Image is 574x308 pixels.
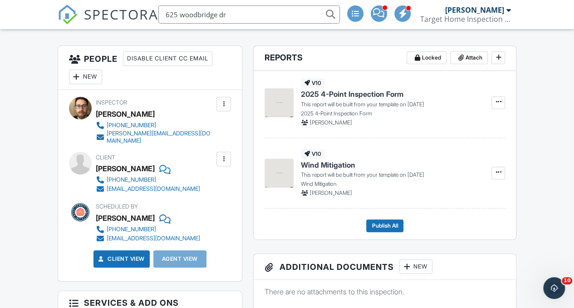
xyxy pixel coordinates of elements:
div: [PHONE_NUMBER] [107,176,156,184]
a: [EMAIL_ADDRESS][DOMAIN_NAME] [96,234,200,243]
img: The Best Home Inspection Software - Spectora [58,5,78,25]
a: [PERSON_NAME][EMAIL_ADDRESS][DOMAIN_NAME] [96,130,215,144]
a: [EMAIL_ADDRESS][DOMAIN_NAME] [96,184,200,194]
a: SPECTORA [58,12,158,31]
input: Search everything... [158,5,340,24]
a: [PHONE_NUMBER] [96,225,200,234]
iframe: Intercom live chat [543,277,565,299]
div: [PERSON_NAME] [96,107,155,121]
span: SPECTORA [84,5,158,24]
div: [PERSON_NAME][EMAIL_ADDRESS][DOMAIN_NAME] [107,130,215,144]
h3: People [58,46,242,90]
h3: Additional Documents [254,254,516,280]
p: There are no attachments to this inspection. [265,287,505,297]
span: Client [96,154,115,161]
div: New [69,70,102,84]
div: [PHONE_NUMBER] [107,226,156,233]
div: [EMAIL_ADDRESS][DOMAIN_NAME] [107,235,200,242]
span: Inspector [96,99,127,106]
div: [PERSON_NAME] [96,211,155,225]
a: [PHONE_NUMBER] [96,121,215,130]
div: Disable Client CC Email [123,51,212,66]
span: 10 [562,277,572,284]
div: [PHONE_NUMBER] [107,122,156,129]
div: [EMAIL_ADDRESS][DOMAIN_NAME] [107,185,200,193]
div: New [399,259,432,274]
span: Scheduled By [96,203,138,210]
div: [PERSON_NAME] [96,162,155,175]
div: Target Home Inspection Co. [420,15,511,24]
a: Client View [97,254,145,263]
div: [PERSON_NAME] [445,5,504,15]
a: [PHONE_NUMBER] [96,175,200,184]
